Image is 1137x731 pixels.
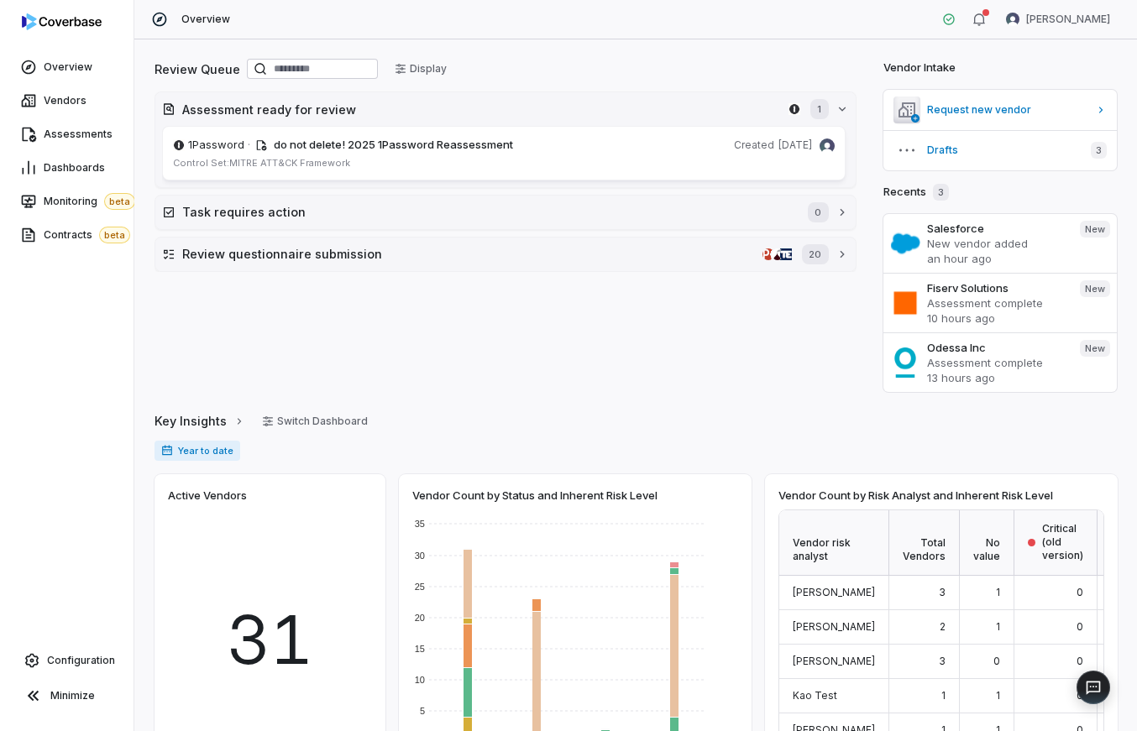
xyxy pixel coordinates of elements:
[883,90,1118,130] a: Request new vendor
[415,582,425,592] text: 25
[44,94,86,107] span: Vendors
[734,138,774,152] span: Created
[1091,142,1107,159] span: 3
[227,589,313,690] span: 31
[778,138,813,152] span: [DATE]
[44,161,105,175] span: Dashboards
[44,193,135,210] span: Monitoring
[3,153,130,183] a: Dashboards
[7,645,127,676] a: Configuration
[155,60,240,78] h2: Review Queue
[927,221,1066,236] h3: Salesforce
[927,340,1066,355] h3: Odessa Inc
[883,130,1118,170] button: Drafts3
[181,13,230,26] span: Overview
[3,119,130,149] a: Assessments
[889,510,960,576] div: Total Vendors
[155,92,856,126] button: Assessment ready for review1password.com1
[415,519,425,529] text: 35
[50,689,95,702] span: Minimize
[996,7,1120,32] button: David Gold avatar[PERSON_NAME]
[3,52,130,82] a: Overview
[1006,13,1019,26] img: David Gold avatar
[3,86,130,116] a: Vendors
[927,144,1077,157] span: Drafts
[883,184,949,201] h2: Recents
[883,214,1118,273] a: SalesforceNew vendor addedan hour agoNew
[927,236,1066,251] p: New vendor added
[940,620,946,633] span: 2
[155,441,240,461] span: Year to date
[412,488,658,503] span: Vendor Count by Status and Inherent Risk Level
[248,137,250,154] span: ·
[44,227,130,243] span: Contracts
[415,675,425,685] text: 10
[3,220,130,250] a: Contractsbeta
[996,586,1000,598] span: 1
[927,370,1066,385] p: 13 hours ago
[939,586,946,598] span: 3
[793,586,875,598] span: [PERSON_NAME]
[927,355,1066,370] p: Assessment complete
[155,238,856,271] button: Review questionnaire submissionpixel-ny.comthehersheycompany.comtestequity.com/Our-Company/About-...
[1077,620,1083,633] span: 0
[793,620,875,633] span: [PERSON_NAME]
[941,689,946,702] span: 1
[182,101,782,118] h2: Assessment ready for review
[779,510,889,576] div: Vendor risk analyst
[793,655,875,667] span: [PERSON_NAME]
[415,644,425,654] text: 15
[188,137,244,154] span: 1Password
[155,196,856,229] button: Task requires action0
[927,103,1089,117] span: Request new vendor
[99,227,130,243] span: beta
[1080,221,1110,238] span: New
[420,706,425,716] text: 5
[883,332,1118,392] a: Odessa IncAssessment complete13 hours agoNew
[415,613,425,623] text: 20
[7,679,127,713] button: Minimize
[1026,13,1110,26] span: [PERSON_NAME]
[22,13,102,30] img: logo-D7KZi-bG.svg
[182,203,791,221] h2: Task requires action
[883,60,956,76] h2: Vendor Intake
[182,245,756,263] h2: Review questionnaire submission
[927,251,1066,266] p: an hour ago
[808,202,828,222] span: 0
[47,654,115,667] span: Configuration
[927,311,1066,326] p: 10 hours ago
[939,655,946,667] span: 3
[927,295,1066,311] p: Assessment complete
[1080,280,1110,297] span: New
[274,138,513,151] span: do not delete! 2025 1Password Reassessment
[933,184,949,201] span: 3
[162,126,846,180] a: 1password.com1Password· do not delete! 2025 1Password ReassessmentCreated[DATE]David Gold avatarC...
[3,186,130,217] a: Monitoringbeta
[173,157,350,169] span: Control Set: MITRE ATT&CK Framework
[1080,340,1110,357] span: New
[802,244,828,264] span: 20
[778,488,1053,503] span: Vendor Count by Risk Analyst and Inherent Risk Level
[883,273,1118,332] a: Fiserv SolutionsAssessment complete10 hours agoNew
[149,404,250,439] button: Key Insights
[927,280,1066,295] h3: Fiserv Solutions
[1077,586,1083,598] span: 0
[44,60,92,74] span: Overview
[155,404,245,439] a: Key Insights
[252,409,378,434] button: Switch Dashboard
[161,445,173,457] svg: Date range for report
[793,689,837,702] span: Kao Test
[104,193,135,210] span: beta
[993,655,1000,667] span: 0
[1042,522,1083,562] span: Critical (old version)
[155,412,227,430] span: Key Insights
[168,488,247,503] span: Active Vendors
[385,56,457,81] button: Display
[996,620,1000,633] span: 1
[415,551,425,561] text: 30
[820,138,835,154] img: David Gold avatar
[810,99,828,119] span: 1
[960,510,1014,576] div: No value
[1077,655,1083,667] span: 0
[44,128,113,141] span: Assessments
